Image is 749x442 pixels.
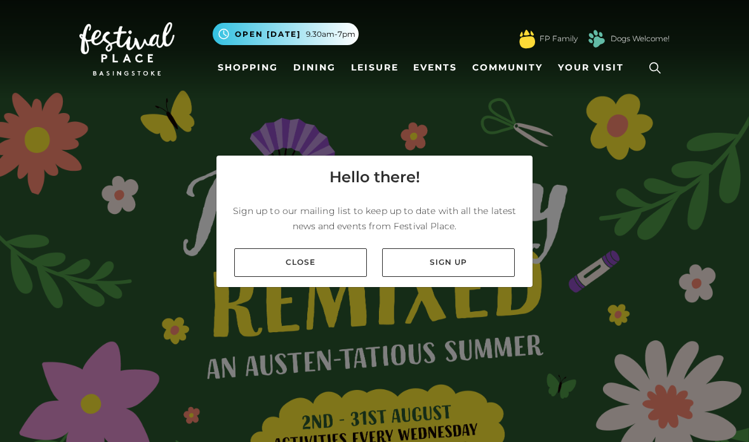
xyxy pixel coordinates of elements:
img: Festival Place Logo [79,22,175,76]
p: Sign up to our mailing list to keep up to date with all the latest news and events from Festival ... [227,203,522,234]
a: Your Visit [553,56,635,79]
span: 9.30am-7pm [306,29,355,40]
span: Open [DATE] [235,29,301,40]
a: Community [467,56,548,79]
a: Sign up [382,248,515,277]
h4: Hello there! [329,166,420,189]
a: FP Family [540,33,578,44]
a: Dogs Welcome! [611,33,670,44]
a: Shopping [213,56,283,79]
a: Dining [288,56,341,79]
a: Leisure [346,56,404,79]
span: Your Visit [558,61,624,74]
a: Close [234,248,367,277]
button: Open [DATE] 9.30am-7pm [213,23,359,45]
a: Events [408,56,462,79]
